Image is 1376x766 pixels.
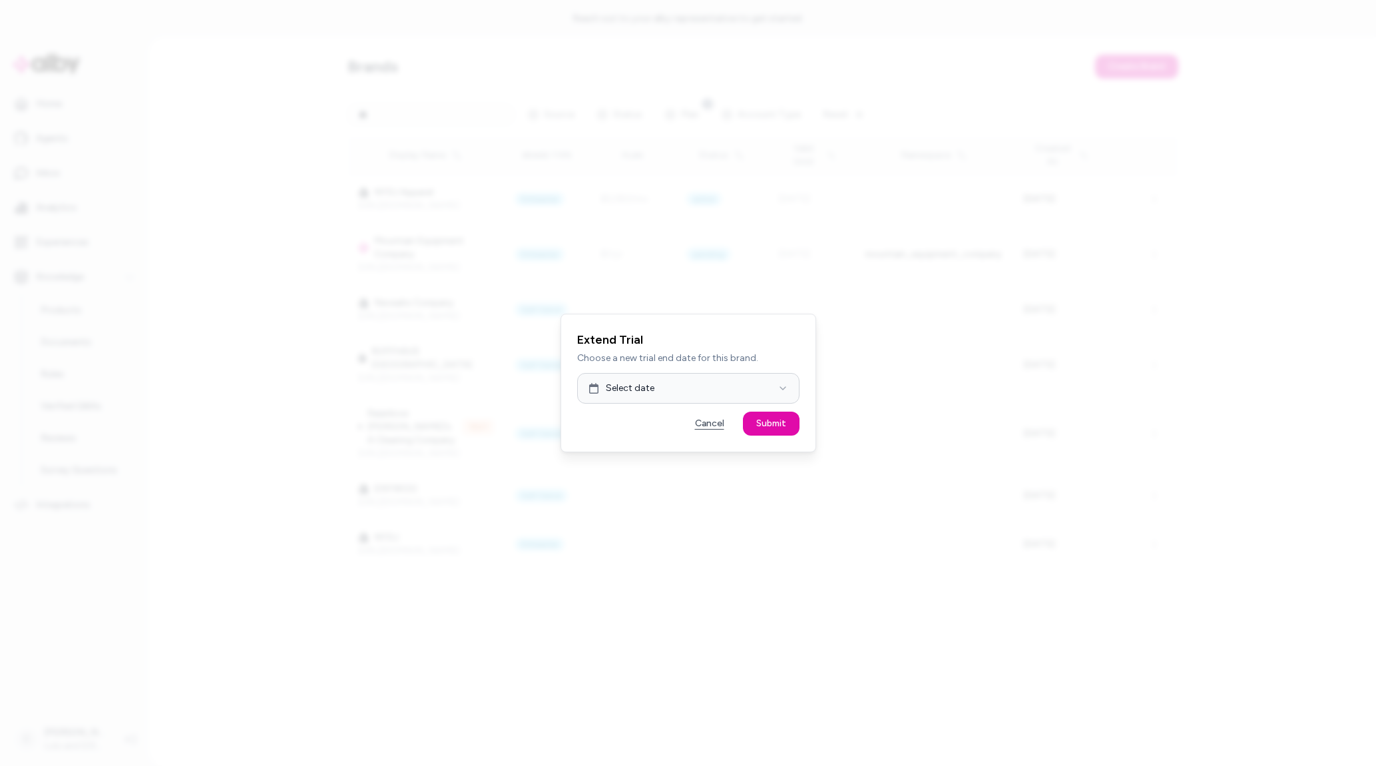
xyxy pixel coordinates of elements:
button: Cancel [682,412,738,436]
button: Submit [743,412,800,436]
h2: Extend Trial [577,330,800,349]
button: Select date [577,373,800,404]
span: Select date [606,382,654,395]
p: Choose a new trial end date for this brand. [577,352,800,365]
